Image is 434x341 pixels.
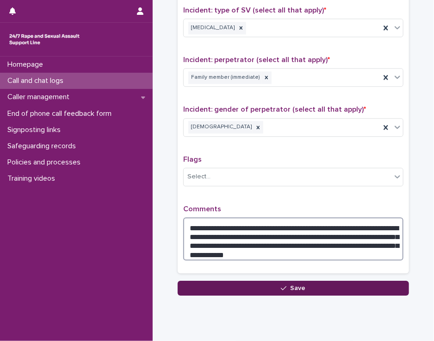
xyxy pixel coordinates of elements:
[4,93,77,101] p: Caller management
[4,174,62,183] p: Training videos
[4,109,119,118] p: End of phone call feedback form
[4,126,68,134] p: Signposting links
[183,156,202,163] span: Flags
[183,6,326,14] span: Incident: type of SV (select all that apply)
[178,281,409,296] button: Save
[4,60,50,69] p: Homepage
[4,142,83,151] p: Safeguarding records
[183,106,366,113] span: Incident: gender of perpetrator (select all that apply)
[183,56,330,63] span: Incident: perpetrator (select all that apply)
[188,121,253,133] div: [DEMOGRAPHIC_DATA]
[7,30,81,49] img: rhQMoQhaT3yELyF149Cw
[4,76,71,85] p: Call and chat logs
[187,172,211,182] div: Select...
[4,158,88,167] p: Policies and processes
[291,285,306,291] span: Save
[183,205,221,213] span: Comments
[188,71,261,84] div: Family member (immediate)
[188,22,236,34] div: [MEDICAL_DATA]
